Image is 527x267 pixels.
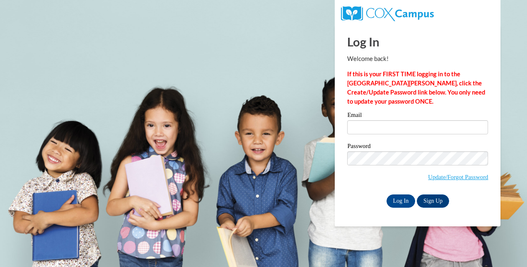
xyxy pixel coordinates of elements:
img: COX Campus [341,6,433,21]
p: Welcome back! [347,54,488,63]
a: Update/Forgot Password [428,174,488,180]
a: Sign Up [417,194,449,208]
strong: If this is your FIRST TIME logging in to the [GEOGRAPHIC_DATA][PERSON_NAME], click the Create/Upd... [347,70,485,105]
input: Log In [387,194,416,208]
label: Email [347,112,488,120]
h1: Log In [347,33,488,50]
label: Password [347,143,488,151]
a: COX Campus [341,10,433,17]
